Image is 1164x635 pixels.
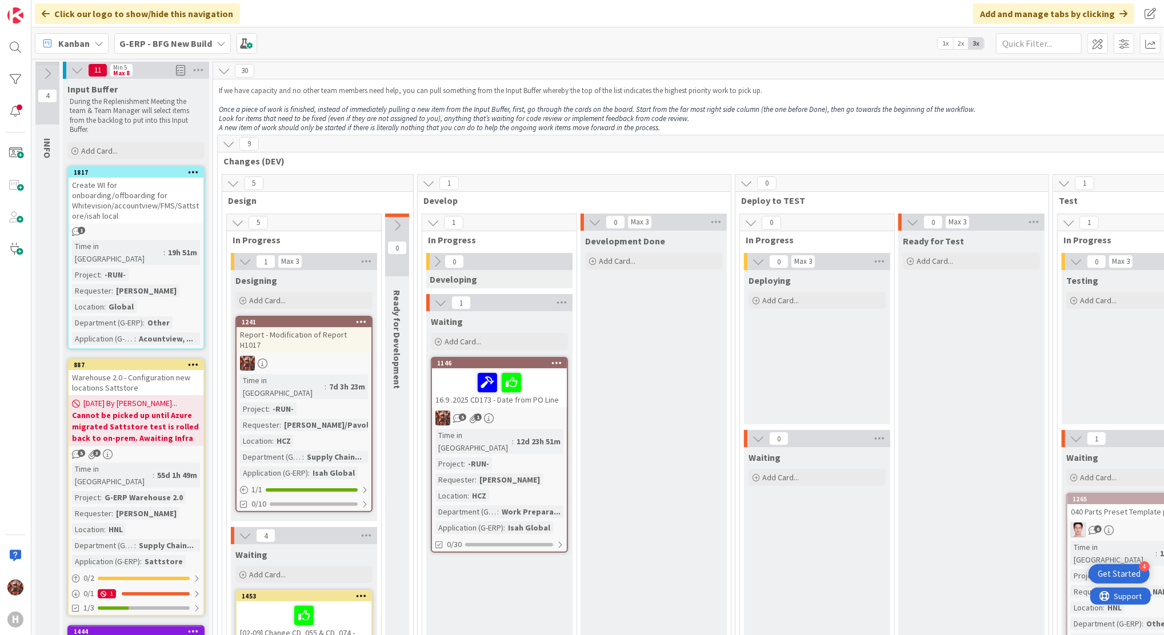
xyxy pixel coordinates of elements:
em: A new item of work should only be started if there is literally nothing that you can do to help t... [219,123,660,132]
span: INFO [42,138,53,158]
span: Designing [235,275,277,286]
div: 1 [98,589,116,598]
div: Click our logo to show/hide this navigation [35,3,240,24]
span: : [279,419,281,431]
div: 16.9 .2025 CD173 - Date from PO Line [432,368,567,407]
span: Waiting [431,316,463,327]
span: 1 [451,296,471,310]
input: Quick Filter... [996,33,1082,54]
div: Acountview, ... [136,332,196,345]
div: Project [72,491,100,504]
span: : [503,521,505,534]
span: 1 [444,216,463,230]
div: G-ERP Warehouse 2.0 [102,491,186,504]
span: 0 [769,432,789,445]
span: Add Card... [1080,472,1117,483]
div: Department (G-ERP) [435,505,497,518]
div: Application (G-ERP) [240,467,308,479]
div: -RUN- [102,268,129,281]
div: 7d 3h 23m [326,380,368,393]
div: HCZ [274,435,294,447]
span: Add Card... [917,256,953,266]
div: Department (G-ERP) [240,451,302,463]
img: JK [7,580,23,596]
span: 11 [88,63,107,77]
div: Requester [240,419,279,431]
span: In Progress [746,234,880,246]
div: Isah Global [310,467,358,479]
img: JK [240,356,255,371]
span: : [134,539,136,552]
div: 19h 51m [165,246,200,259]
div: Global [106,300,137,313]
span: 0 / 2 [83,572,94,584]
div: Report - Modification of Report H1017 [237,327,371,352]
span: : [111,507,113,520]
span: : [104,523,106,536]
div: Create WI for onboarding/offboarding for Whitevision/accountview/FMS/Sattstore/isah local [69,178,203,223]
span: : [100,268,102,281]
span: 5 [244,176,263,190]
span: : [1155,547,1157,560]
span: : [308,467,310,479]
div: Isah Global [505,521,553,534]
div: Max 3 [794,259,812,264]
div: Max 3 [949,219,966,225]
div: Location [1071,601,1103,614]
div: Work Prepara... [499,505,563,518]
div: [PERSON_NAME] [477,473,543,486]
p: During the Replenishment Meeting the team & Team Manager will select items from the backlog to pu... [70,97,202,134]
span: : [512,435,514,448]
span: 0 [387,241,407,255]
div: 1817Create WI for onboarding/offboarding for Whitevision/accountview/FMS/Sattstore/isah local [69,167,203,223]
span: : [497,505,499,518]
div: Application (G-ERP) [72,332,134,345]
div: -RUN- [465,457,492,470]
div: 1146 [432,358,567,368]
span: 5 [78,449,85,457]
span: Kanban [58,37,90,50]
span: : [1110,585,1112,598]
span: 0/30 [447,538,462,550]
span: 0 [606,215,625,229]
span: Waiting [749,452,781,463]
span: Add Card... [762,295,799,306]
span: 1 / 1 [251,484,262,496]
div: 1241 [237,317,371,327]
span: 0 [445,255,464,268]
span: : [163,246,165,259]
div: 887Warehouse 2.0 - Configuration new locations Sattstore [69,360,203,395]
span: Input Buffer [67,83,118,95]
span: : [143,316,145,329]
span: In Progress [233,234,367,246]
span: Add Card... [249,295,286,306]
span: 0 / 1 [83,588,94,600]
div: Application (G-ERP) [435,521,503,534]
div: Time in [GEOGRAPHIC_DATA] [72,463,153,488]
div: Department (G-ERP) [72,539,134,552]
div: H [7,612,23,628]
span: Design [228,195,399,206]
span: In Progress [428,234,562,246]
a: 1817Create WI for onboarding/offboarding for Whitevision/accountview/FMS/Sattstore/isah localTime... [67,166,205,349]
a: 1241Report - Modification of Report H1017JKTime in [GEOGRAPHIC_DATA]:7d 3h 23mProject:-RUN-Reques... [235,316,373,512]
div: 55d 1h 49m [154,469,200,481]
div: Location [72,523,104,536]
div: 0/11 [69,586,203,601]
span: : [302,451,304,463]
div: 1817 [69,167,203,178]
div: 12d 23h 51m [514,435,563,448]
span: 5 [249,216,268,230]
div: Requester [72,507,111,520]
span: : [463,457,465,470]
div: Min 5 [113,65,127,70]
div: 1/1 [237,483,371,497]
span: 1 [1079,216,1099,230]
span: 1 [1087,432,1106,445]
span: Ready for Test [903,235,964,247]
span: 0 [757,176,777,190]
span: 0 [1087,255,1106,268]
div: Requester [435,473,475,486]
div: Application (G-ERP) [72,555,140,568]
span: Waiting [1066,452,1098,463]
